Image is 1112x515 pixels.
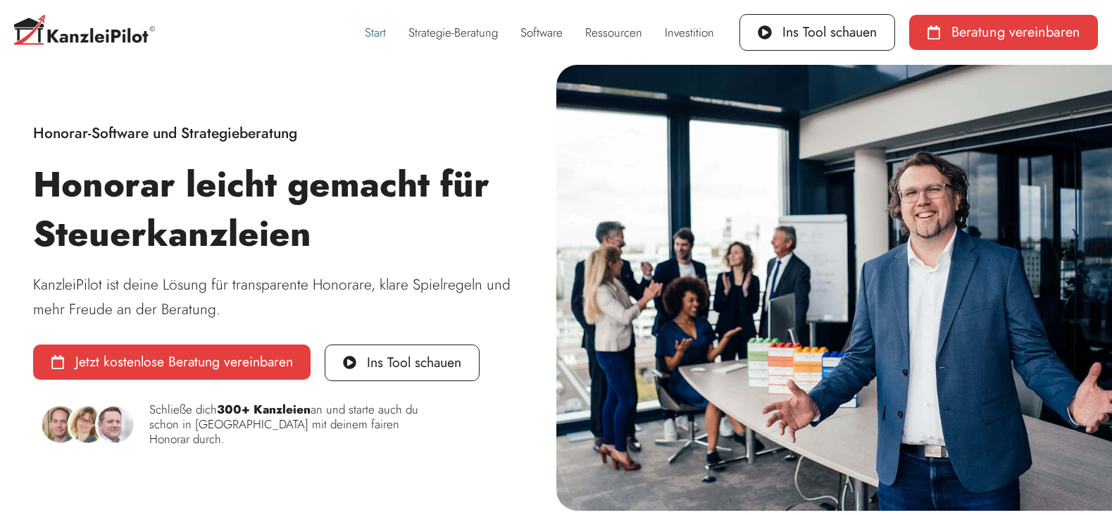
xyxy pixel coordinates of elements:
span: Jetzt kostenlose Beratung vereinbaren [75,355,293,369]
p: KanzleiPilot ist deine Lösung für transparente Honorare, klare Spielregeln und mehr Freude an der... [33,273,523,321]
b: 300+ [217,401,250,418]
span: Ins Tool schauen [367,356,461,370]
a: Start [354,16,397,49]
a: Strategie-Beratung [397,16,509,49]
img: Kanzleipilot-Logo-C [14,15,155,49]
a: Ins Tool schauen [325,345,480,381]
p: Schließe dich an und starte auch du schon in [GEOGRAPHIC_DATA] mit deinem fairen Honorar durch. [149,402,431,447]
a: Ressourcen [574,16,654,49]
span: Beratung vereinbaren [951,25,1080,39]
a: Ins Tool schauen [739,14,895,51]
span: Honorar-Software und Strategieberatung [33,123,297,144]
span: Ins Tool schauen [782,25,877,39]
a: Software [509,16,574,49]
a: Beratung vereinbaren [909,15,1098,50]
b: Kanzleien [254,401,311,418]
a: Investition [654,16,725,49]
h1: Honorar leicht gemacht für Steuerkanzleien [33,160,523,259]
a: Jetzt kostenlose Beratung vereinbaren [33,345,311,380]
nav: Menü [354,16,725,49]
